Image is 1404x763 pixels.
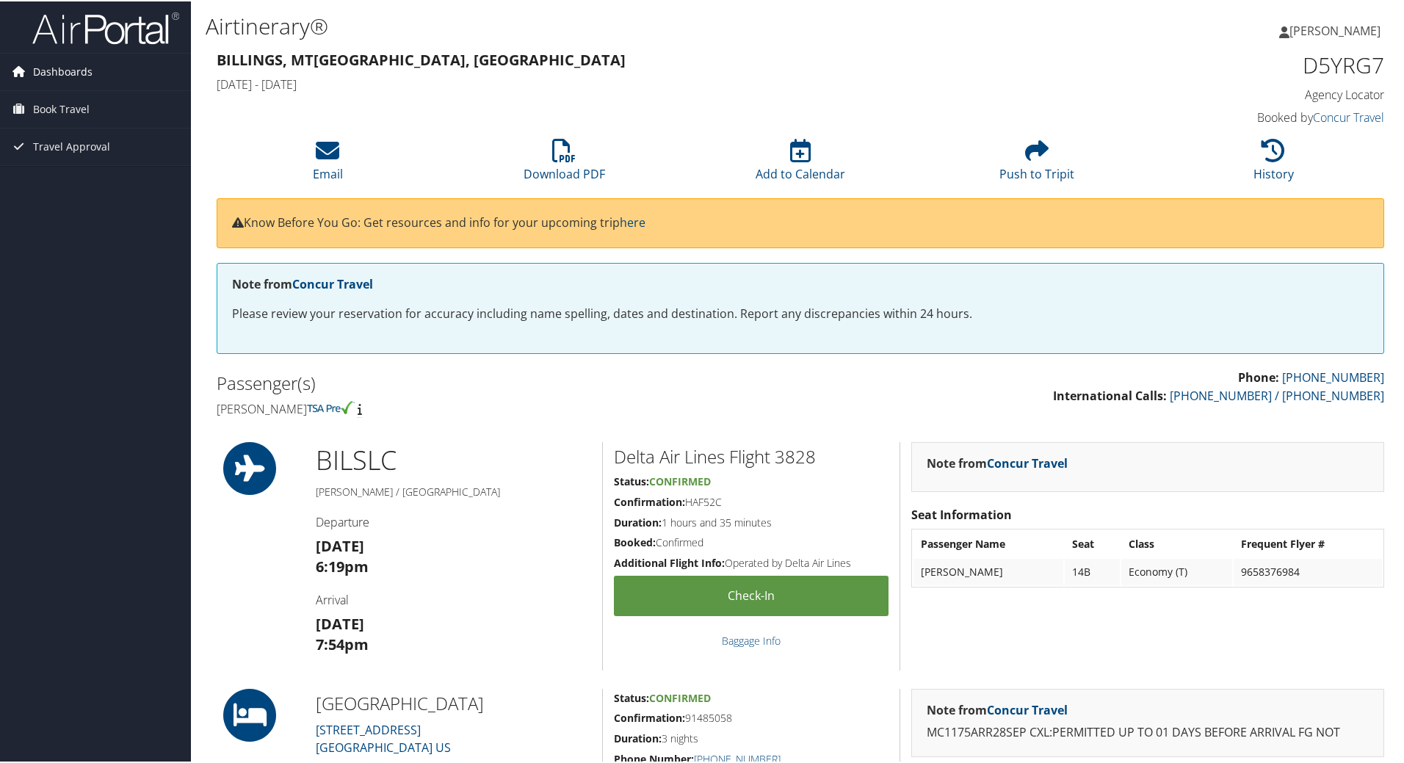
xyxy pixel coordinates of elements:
[614,730,662,744] strong: Duration:
[614,554,889,569] h5: Operated by Delta Air Lines
[614,443,889,468] h2: Delta Air Lines Flight 3828
[987,701,1068,717] a: Concur Travel
[927,722,1369,741] p: MC1175ARR28SEP CXL:PERMITTED UP TO 01 DAYS BEFORE ARRIVAL FG NOT
[1282,368,1384,384] a: [PHONE_NUMBER]
[316,535,364,554] strong: [DATE]
[292,275,373,291] a: Concur Travel
[1109,48,1384,79] h1: D5YRG7
[524,145,605,181] a: Download PDF
[649,690,711,704] span: Confirmed
[614,493,889,508] h5: HAF52C
[33,127,110,164] span: Travel Approval
[1121,557,1232,584] td: Economy (T)
[911,505,1012,521] strong: Seat Information
[217,48,626,68] strong: Billings, MT [GEOGRAPHIC_DATA], [GEOGRAPHIC_DATA]
[316,720,451,754] a: [STREET_ADDRESS][GEOGRAPHIC_DATA] US
[649,473,711,487] span: Confirmed
[614,554,725,568] strong: Additional Flight Info:
[32,10,179,44] img: airportal-logo.png
[722,632,781,646] a: Baggage Info
[316,555,369,575] strong: 6:19pm
[913,529,1063,556] th: Passenger Name
[1238,368,1279,384] strong: Phone:
[232,303,1369,322] p: Please review your reservation for accuracy including name spelling, dates and destination. Repor...
[614,730,889,745] h5: 3 nights
[614,473,649,487] strong: Status:
[1109,108,1384,124] h4: Booked by
[1279,7,1395,51] a: [PERSON_NAME]
[614,534,889,549] h5: Confirmed
[316,441,591,477] h1: BIL SLC
[614,514,662,528] strong: Duration:
[316,612,364,632] strong: [DATE]
[620,213,645,229] a: here
[33,90,90,126] span: Book Travel
[1053,386,1167,402] strong: International Calls:
[232,275,373,291] strong: Note from
[999,145,1074,181] a: Push to Tripit
[217,75,1087,91] h4: [DATE] - [DATE]
[316,590,591,607] h4: Arrival
[927,454,1068,470] strong: Note from
[614,690,649,704] strong: Status:
[614,574,889,615] a: Check-in
[1121,529,1232,556] th: Class
[316,483,591,498] h5: [PERSON_NAME] / [GEOGRAPHIC_DATA]
[1065,557,1120,584] td: 14B
[614,534,656,548] strong: Booked:
[1234,557,1382,584] td: 9658376984
[614,709,889,724] h5: 91485058
[313,145,343,181] a: Email
[316,513,591,529] h4: Departure
[1170,386,1384,402] a: [PHONE_NUMBER] / [PHONE_NUMBER]
[1109,85,1384,101] h4: Agency Locator
[1065,529,1120,556] th: Seat
[316,690,591,715] h2: [GEOGRAPHIC_DATA]
[217,399,789,416] h4: [PERSON_NAME]
[206,10,999,40] h1: Airtinerary®
[913,557,1063,584] td: [PERSON_NAME]
[307,399,355,413] img: tsa-precheck.png
[1234,529,1382,556] th: Frequent Flyer #
[927,701,1068,717] strong: Note from
[33,52,93,89] span: Dashboards
[217,369,789,394] h2: Passenger(s)
[756,145,845,181] a: Add to Calendar
[1313,108,1384,124] a: Concur Travel
[987,454,1068,470] a: Concur Travel
[614,493,685,507] strong: Confirmation:
[232,212,1369,231] p: Know Before You Go: Get resources and info for your upcoming trip
[316,633,369,653] strong: 7:54pm
[614,709,685,723] strong: Confirmation:
[1289,21,1381,37] span: [PERSON_NAME]
[614,514,889,529] h5: 1 hours and 35 minutes
[1253,145,1294,181] a: History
